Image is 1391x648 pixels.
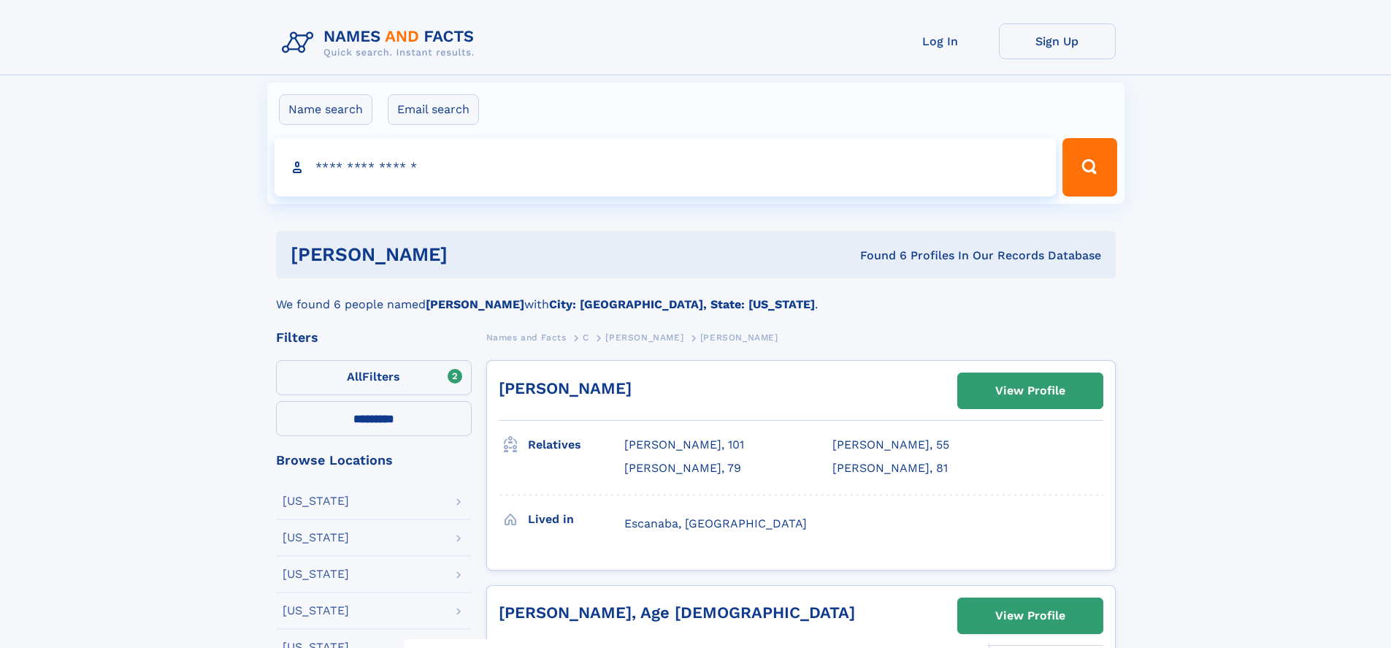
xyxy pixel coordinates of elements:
[995,374,1065,408] div: View Profile
[499,379,632,397] a: [PERSON_NAME]
[654,248,1101,264] div: Found 6 Profiles In Our Records Database
[958,598,1103,633] a: View Profile
[276,331,472,344] div: Filters
[624,460,741,476] a: [PERSON_NAME], 79
[1062,138,1116,197] button: Search Button
[605,332,683,343] span: [PERSON_NAME]
[275,138,1057,197] input: search input
[426,297,524,311] b: [PERSON_NAME]
[283,495,349,507] div: [US_STATE]
[832,460,948,476] a: [PERSON_NAME], 81
[882,23,999,59] a: Log In
[700,332,778,343] span: [PERSON_NAME]
[549,297,815,311] b: City: [GEOGRAPHIC_DATA], State: [US_STATE]
[279,94,372,125] label: Name search
[624,437,744,453] a: [PERSON_NAME], 101
[605,328,683,346] a: [PERSON_NAME]
[283,532,349,544] div: [US_STATE]
[583,332,589,343] span: C
[276,454,472,467] div: Browse Locations
[958,373,1103,408] a: View Profile
[347,370,362,384] span: All
[276,23,486,63] img: Logo Names and Facts
[624,517,807,530] span: Escanaba, [GEOGRAPHIC_DATA]
[388,94,479,125] label: Email search
[499,603,855,622] a: [PERSON_NAME], Age [DEMOGRAPHIC_DATA]
[283,568,349,580] div: [US_STATE]
[528,507,624,532] h3: Lived in
[291,245,654,264] h1: [PERSON_NAME]
[283,605,349,617] div: [US_STATE]
[995,599,1065,633] div: View Profile
[276,360,472,395] label: Filters
[528,432,624,457] h3: Relatives
[832,437,949,453] a: [PERSON_NAME], 55
[999,23,1116,59] a: Sign Up
[583,328,589,346] a: C
[486,328,567,346] a: Names and Facts
[276,278,1116,313] div: We found 6 people named with .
